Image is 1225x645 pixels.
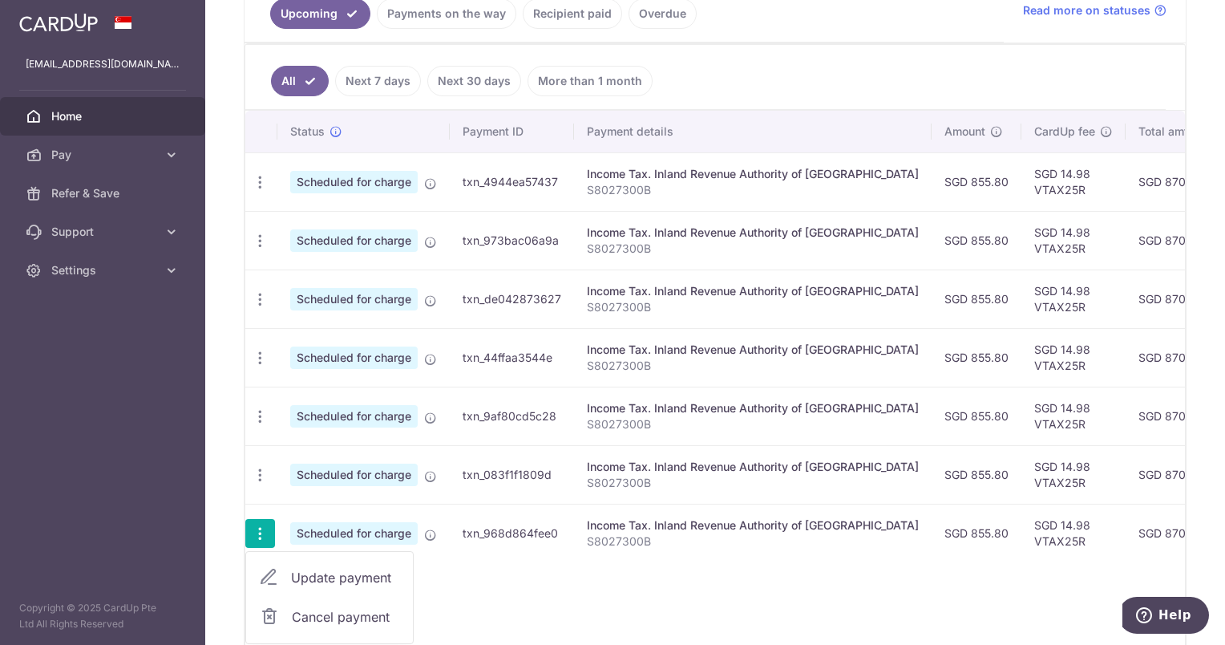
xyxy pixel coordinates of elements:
[587,182,919,198] p: S8027300B
[450,445,574,504] td: txn_083f1f1809d
[1126,328,1222,387] td: SGD 870.78
[51,108,157,124] span: Home
[587,299,919,315] p: S8027300B
[944,124,985,140] span: Amount
[587,241,919,257] p: S8027300B
[271,66,329,96] a: All
[290,347,418,369] span: Scheduled for charge
[932,328,1021,387] td: SGD 855.80
[1021,152,1126,211] td: SGD 14.98 VTAX25R
[574,111,932,152] th: Payment details
[587,533,919,550] p: S8027300B
[51,147,157,163] span: Pay
[932,270,1021,328] td: SGD 855.80
[290,405,418,428] span: Scheduled for charge
[450,270,574,328] td: txn_de042873627
[51,224,157,240] span: Support
[290,288,418,310] span: Scheduled for charge
[1021,270,1126,328] td: SGD 14.98 VTAX25R
[450,328,574,387] td: txn_44ffaa3544e
[932,504,1021,562] td: SGD 855.80
[587,225,919,241] div: Income Tax. Inland Revenue Authority of [GEOGRAPHIC_DATA]
[290,171,418,193] span: Scheduled for charge
[1021,445,1126,504] td: SGD 14.98 VTAX25R
[450,504,574,562] td: txn_968d864fee0
[1021,211,1126,270] td: SGD 14.98 VTAX25R
[1122,597,1209,637] iframe: Opens a widget where you can find more information
[1021,387,1126,445] td: SGD 14.98 VTAX25R
[587,283,919,299] div: Income Tax. Inland Revenue Authority of [GEOGRAPHIC_DATA]
[587,358,919,374] p: S8027300B
[290,229,418,252] span: Scheduled for charge
[1126,387,1222,445] td: SGD 870.78
[1126,211,1222,270] td: SGD 870.78
[19,13,98,32] img: CardUp
[587,475,919,491] p: S8027300B
[1126,270,1222,328] td: SGD 870.78
[1138,124,1191,140] span: Total amt.
[51,185,157,201] span: Refer & Save
[26,56,180,72] p: [EMAIL_ADDRESS][DOMAIN_NAME]
[587,459,919,475] div: Income Tax. Inland Revenue Authority of [GEOGRAPHIC_DATA]
[932,445,1021,504] td: SGD 855.80
[335,66,421,96] a: Next 7 days
[528,66,653,96] a: More than 1 month
[450,211,574,270] td: txn_973bac06a9a
[587,342,919,358] div: Income Tax. Inland Revenue Authority of [GEOGRAPHIC_DATA]
[1126,445,1222,504] td: SGD 870.78
[587,416,919,432] p: S8027300B
[1021,504,1126,562] td: SGD 14.98 VTAX25R
[290,522,418,545] span: Scheduled for charge
[450,387,574,445] td: txn_9af80cd5c28
[587,400,919,416] div: Income Tax. Inland Revenue Authority of [GEOGRAPHIC_DATA]
[587,166,919,182] div: Income Tax. Inland Revenue Authority of [GEOGRAPHIC_DATA]
[1023,2,1150,18] span: Read more on statuses
[932,211,1021,270] td: SGD 855.80
[290,124,325,140] span: Status
[1021,328,1126,387] td: SGD 14.98 VTAX25R
[587,517,919,533] div: Income Tax. Inland Revenue Authority of [GEOGRAPHIC_DATA]
[932,152,1021,211] td: SGD 855.80
[1126,152,1222,211] td: SGD 870.78
[1126,504,1222,562] td: SGD 870.78
[1034,124,1095,140] span: CardUp fee
[932,387,1021,445] td: SGD 855.80
[450,152,574,211] td: txn_4944ea57437
[51,262,157,278] span: Settings
[427,66,521,96] a: Next 30 days
[450,111,574,152] th: Payment ID
[290,464,418,486] span: Scheduled for charge
[1023,2,1166,18] a: Read more on statuses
